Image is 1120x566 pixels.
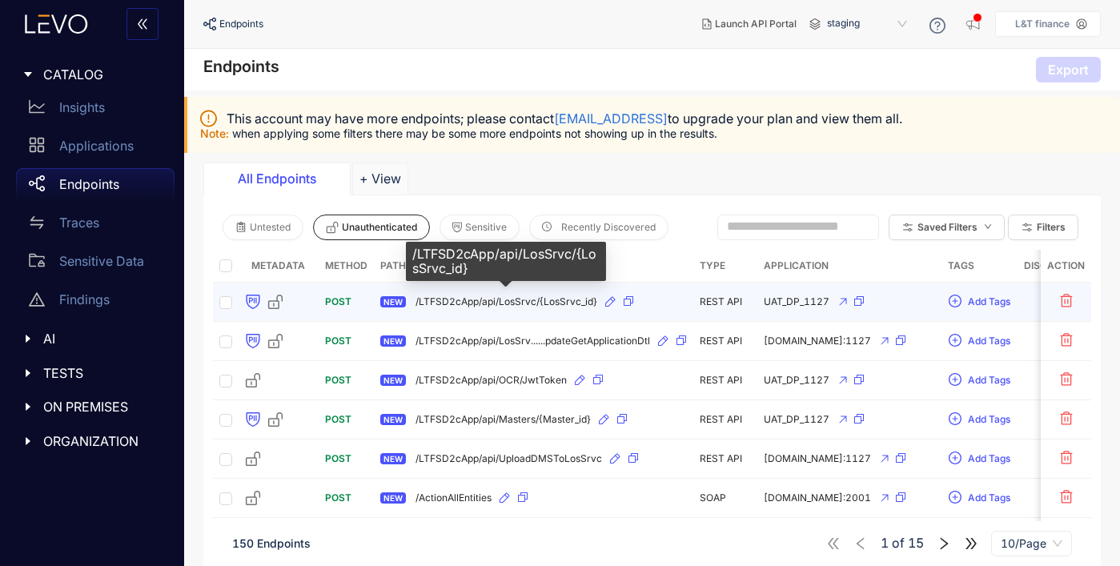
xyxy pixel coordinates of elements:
th: Metadata [239,250,319,283]
button: plus-circleAdd Tags [948,367,1011,393]
button: Unauthenticated [313,215,430,240]
div: AI [10,322,175,355]
button: plus-circleAdd Tags [948,485,1011,511]
div: SOAP [700,492,751,504]
a: Findings [16,283,175,322]
span: TESTS [43,366,162,380]
span: [DOMAIN_NAME]:2001 [764,492,871,504]
span: POST [325,492,351,504]
span: staging [827,11,910,37]
span: NEW [380,296,406,307]
span: caret-right [22,367,34,379]
a: Traces [16,207,175,245]
div: REST API [700,296,751,307]
span: [DOMAIN_NAME]:1127 [764,453,871,464]
span: Add Tags [968,335,1010,347]
span: ON PREMISES [43,399,162,414]
span: caret-right [22,69,34,80]
div: /LTFSD2cApp/api/LosSrvc/{LosSrvc_id} [406,242,606,281]
th: Application [757,250,941,283]
button: Launch API Portal [689,11,809,37]
span: plus-circle [949,491,961,505]
a: [EMAIL_ADDRESS] [554,110,668,126]
span: plus-circle [949,295,961,309]
span: double-left [136,18,149,32]
span: POST [325,374,351,386]
span: POST [325,413,351,425]
th: Discovered [1018,250,1105,283]
span: /LTFSD2cApp/api/LosSrvc/{LosSrvc_id} [415,296,597,307]
span: Discovered [1024,257,1086,275]
a: Sensitive Data [16,245,175,283]
button: Sensitive [440,215,520,240]
span: Endpoints [219,18,263,30]
button: clock-circleRecently Discovered [529,215,668,240]
button: Saved Filtersdown [889,215,1005,240]
button: double-left [126,8,159,40]
span: This account may have more endpoints; please contact to upgrade your plan and view them all. [227,111,902,126]
span: Sensitive [465,222,507,233]
div: TESTS [10,356,175,390]
span: CATALOG [43,67,162,82]
span: Unauthenticated [342,222,417,233]
span: /LTFSD2cApp/api/Masters/{Master_id} [415,414,591,425]
span: Add Tags [968,414,1010,425]
span: caret-right [22,436,34,447]
div: ON PREMISES [10,390,175,423]
h4: Endpoints [203,57,279,76]
p: L&T finance [1015,18,1070,30]
a: Endpoints [16,168,175,207]
span: POST [325,295,351,307]
button: plus-circleAdd Tags [948,407,1011,432]
span: NEW [380,335,406,347]
span: Filters [1037,222,1066,233]
span: clock-circle [542,222,552,233]
button: plus-circleAdd Tags [948,446,1011,472]
span: plus-circle [949,452,961,466]
p: Traces [59,215,99,230]
span: swap [29,215,45,231]
span: /LTFSD2cApp/api/UploadDMSToLosSrvc [415,453,602,464]
span: 10/Page [1001,532,1062,556]
p: when applying some filters there may be some more endpoints not showing up in the results. [200,127,1107,140]
p: Endpoints [59,177,119,191]
span: POST [325,335,351,347]
p: Applications [59,138,134,153]
p: Findings [59,292,110,307]
span: Untested [250,222,291,233]
th: Action [1041,250,1091,283]
span: plus-circle [949,373,961,387]
div: REST API [700,414,751,425]
button: Filters [1008,215,1078,240]
span: right [937,536,951,551]
button: plus-circleAdd Tags [948,328,1011,354]
span: UAT_DP_1127 [764,375,829,386]
span: Add Tags [968,375,1010,386]
th: Method [319,250,374,283]
span: warning [29,291,45,307]
span: [DOMAIN_NAME]:1127 [764,335,871,347]
button: Add tab [352,163,408,195]
span: NEW [380,375,406,386]
button: Export [1036,57,1101,82]
div: ORGANIZATION [10,424,175,458]
span: NEW [380,453,406,464]
button: plus-circleAdd Tags [948,289,1011,315]
div: REST API [700,335,751,347]
span: 15 [908,536,924,551]
span: Add Tags [968,453,1010,464]
a: Insights [16,91,175,130]
span: UAT_DP_1127 [764,414,829,425]
button: Untested [223,215,303,240]
span: 1 [881,536,889,551]
th: Type [693,250,757,283]
span: plus-circle [949,334,961,348]
span: Launch API Portal [715,18,797,30]
span: Saved Filters [917,222,977,233]
div: All Endpoints [217,171,337,186]
span: of [881,536,924,551]
div: REST API [700,375,751,386]
span: caret-right [22,401,34,412]
span: /ActionAllEntities [415,492,492,504]
th: Tags [941,250,1018,283]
